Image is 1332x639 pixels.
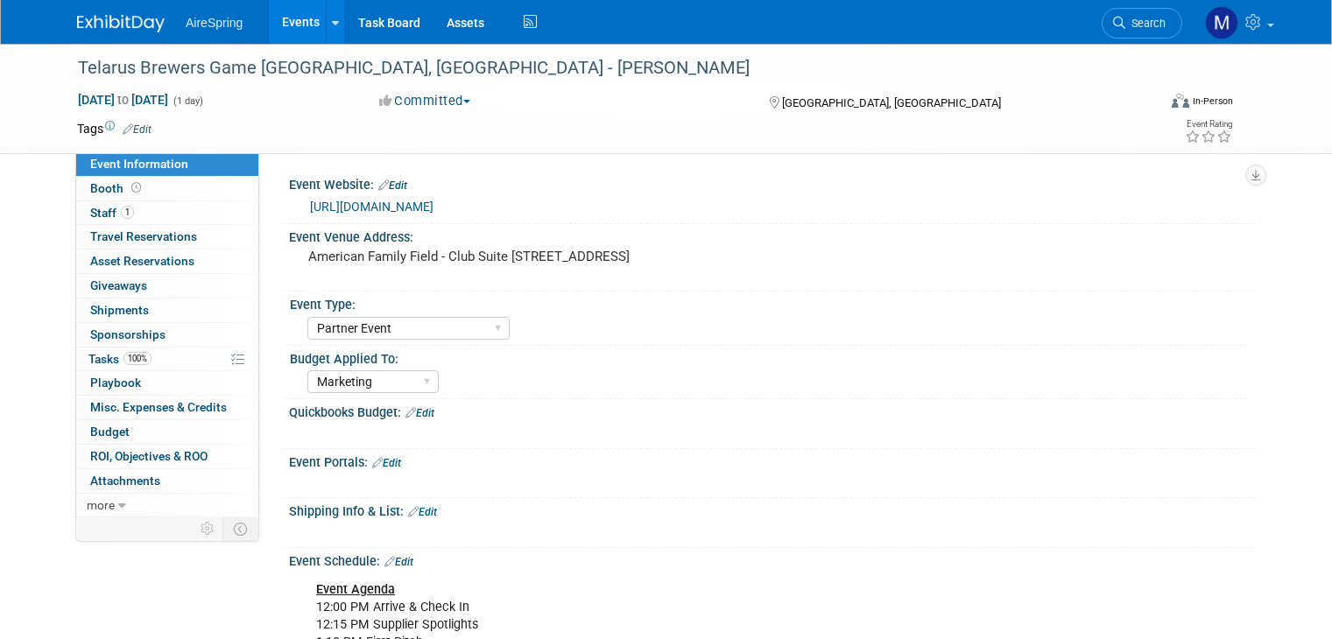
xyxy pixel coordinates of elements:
[121,206,134,219] span: 1
[308,249,673,264] pre: American Family Field - Club Suite [STREET_ADDRESS]
[289,172,1255,194] div: Event Website:
[90,474,160,488] span: Attachments
[289,498,1255,521] div: Shipping Info & List:
[290,291,1247,313] div: Event Type:
[1192,95,1233,108] div: In-Person
[88,352,152,366] span: Tasks
[1205,6,1238,39] img: Matthew Peck
[373,92,477,110] button: Committed
[223,517,259,540] td: Toggle Event Tabs
[77,15,165,32] img: ExhibitDay
[123,123,152,136] a: Edit
[76,371,258,395] a: Playbook
[90,400,227,414] span: Misc. Expenses & Credits
[1102,8,1182,39] a: Search
[90,254,194,268] span: Asset Reservations
[76,323,258,347] a: Sponsorships
[115,93,131,107] span: to
[90,425,130,439] span: Budget
[1062,91,1233,117] div: Event Format
[90,376,141,390] span: Playbook
[90,449,208,463] span: ROI, Objectives & ROO
[310,200,433,214] a: [URL][DOMAIN_NAME]
[76,274,258,298] a: Giveaways
[90,327,166,341] span: Sponsorships
[76,396,258,419] a: Misc. Expenses & Credits
[76,298,258,322] a: Shipments
[289,399,1255,422] div: Quickbooks Budget:
[289,548,1255,571] div: Event Schedule:
[782,96,1001,109] span: [GEOGRAPHIC_DATA], [GEOGRAPHIC_DATA]
[90,278,147,292] span: Giveaways
[193,517,223,540] td: Personalize Event Tab Strip
[372,457,401,469] a: Edit
[76,201,258,225] a: Staff1
[405,407,434,419] a: Edit
[384,556,413,568] a: Edit
[1172,94,1189,108] img: Format-Inperson.png
[76,348,258,371] a: Tasks100%
[408,506,437,518] a: Edit
[172,95,203,107] span: (1 day)
[76,445,258,468] a: ROI, Objectives & ROO
[76,494,258,517] a: more
[378,179,407,192] a: Edit
[316,582,395,597] u: Event Agenda
[76,225,258,249] a: Travel Reservations
[186,16,243,30] span: AireSpring
[123,352,152,365] span: 100%
[77,92,169,108] span: [DATE] [DATE]
[72,53,1135,84] div: Telarus Brewers Game [GEOGRAPHIC_DATA], [GEOGRAPHIC_DATA] - [PERSON_NAME]
[76,249,258,273] a: Asset Reservations
[76,152,258,176] a: Event Information
[90,181,144,195] span: Booth
[90,303,149,317] span: Shipments
[90,157,188,171] span: Event Information
[87,498,115,512] span: more
[1185,120,1232,129] div: Event Rating
[290,346,1247,368] div: Budget Applied To:
[76,420,258,444] a: Budget
[77,120,152,137] td: Tags
[90,206,134,220] span: Staff
[1125,17,1166,30] span: Search
[76,177,258,200] a: Booth
[289,449,1255,472] div: Event Portals:
[90,229,197,243] span: Travel Reservations
[289,224,1255,246] div: Event Venue Address:
[128,181,144,194] span: Booth not reserved yet
[76,469,258,493] a: Attachments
